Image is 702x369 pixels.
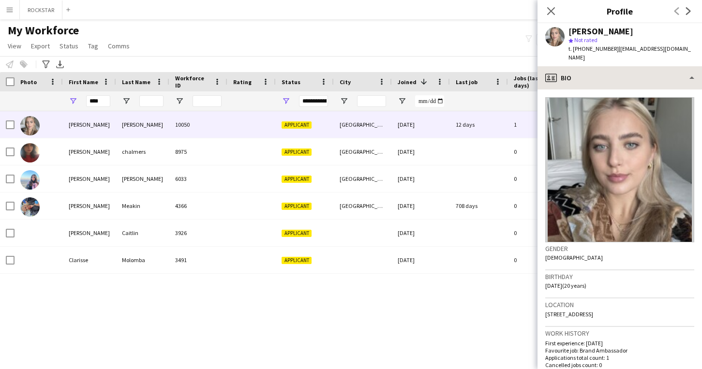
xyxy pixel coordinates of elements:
[116,220,169,246] div: Caitlin
[169,111,227,138] div: 10050
[538,5,702,17] h3: Profile
[116,138,169,165] div: chalmers
[545,329,694,338] h3: Work history
[357,95,386,107] input: City Filter Input
[8,23,79,38] span: My Workforce
[282,203,312,210] span: Applicant
[40,59,52,70] app-action-btn: Advanced filters
[282,148,312,156] span: Applicant
[20,143,40,162] img: clara chalmers
[27,40,54,52] a: Export
[31,42,50,50] span: Export
[63,165,116,192] div: [PERSON_NAME]
[20,116,40,135] img: Clara Stroud
[122,97,131,105] button: Open Filter Menu
[116,165,169,192] div: [PERSON_NAME]
[536,34,584,45] button: Everyone9,766
[340,78,351,86] span: City
[282,121,312,129] span: Applicant
[392,192,450,219] div: [DATE]
[545,254,603,261] span: [DEMOGRAPHIC_DATA]
[334,192,392,219] div: [GEOGRAPHIC_DATA]
[8,42,21,50] span: View
[545,282,586,289] span: [DATE] (20 years)
[392,165,450,192] div: [DATE]
[450,192,508,219] div: 708 days
[63,220,116,246] div: [PERSON_NAME]
[63,111,116,138] div: [PERSON_NAME]
[175,97,184,105] button: Open Filter Menu
[116,111,169,138] div: [PERSON_NAME]
[334,165,392,192] div: [GEOGRAPHIC_DATA]
[450,111,508,138] div: 12 days
[63,192,116,219] div: [PERSON_NAME]
[116,247,169,273] div: Molomba
[508,111,571,138] div: 1
[456,78,478,86] span: Last job
[508,220,571,246] div: 0
[334,111,392,138] div: [GEOGRAPHIC_DATA]
[116,192,169,219] div: Meakin
[233,78,252,86] span: Rating
[514,74,553,89] span: Jobs (last 90 days)
[538,66,702,89] div: Bio
[545,97,694,242] img: Crew avatar or photo
[193,95,222,107] input: Workforce ID Filter Input
[20,0,62,19] button: ROCKSTAR
[20,78,37,86] span: Photo
[169,247,227,273] div: 3491
[545,300,694,309] h3: Location
[122,78,150,86] span: Last Name
[169,220,227,246] div: 3926
[282,230,312,237] span: Applicant
[392,138,450,165] div: [DATE]
[392,220,450,246] div: [DATE]
[545,347,694,354] p: Favourite job: Brand Ambassador
[104,40,134,52] a: Comms
[88,42,98,50] span: Tag
[69,97,77,105] button: Open Filter Menu
[340,97,348,105] button: Open Filter Menu
[4,40,25,52] a: View
[282,97,290,105] button: Open Filter Menu
[108,42,130,50] span: Comms
[56,40,82,52] a: Status
[568,45,619,52] span: t. [PHONE_NUMBER]
[139,95,164,107] input: Last Name Filter Input
[69,78,98,86] span: First Name
[20,197,40,217] img: Clara Meakin
[398,78,417,86] span: Joined
[398,97,406,105] button: Open Filter Menu
[282,78,300,86] span: Status
[545,354,694,361] p: Applications total count: 1
[334,138,392,165] div: [GEOGRAPHIC_DATA]
[545,339,694,347] p: First experience: [DATE]
[545,310,593,318] span: [STREET_ADDRESS]
[86,95,110,107] input: First Name Filter Input
[545,244,694,253] h3: Gender
[60,42,78,50] span: Status
[508,138,571,165] div: 0
[63,138,116,165] div: [PERSON_NAME]
[392,247,450,273] div: [DATE]
[54,59,66,70] app-action-btn: Export XLSX
[508,165,571,192] div: 0
[508,192,571,219] div: 0
[545,361,694,369] p: Cancelled jobs count: 0
[568,27,633,36] div: [PERSON_NAME]
[169,165,227,192] div: 6033
[545,272,694,281] h3: Birthday
[63,247,116,273] div: Clarisse
[415,95,444,107] input: Joined Filter Input
[574,36,597,44] span: Not rated
[20,170,40,190] img: Anna-Clara Cieutat
[84,40,102,52] a: Tag
[169,192,227,219] div: 4366
[169,138,227,165] div: 8975
[392,111,450,138] div: [DATE]
[175,74,210,89] span: Workforce ID
[508,247,571,273] div: 0
[568,45,691,61] span: | [EMAIL_ADDRESS][DOMAIN_NAME]
[282,176,312,183] span: Applicant
[282,257,312,264] span: Applicant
